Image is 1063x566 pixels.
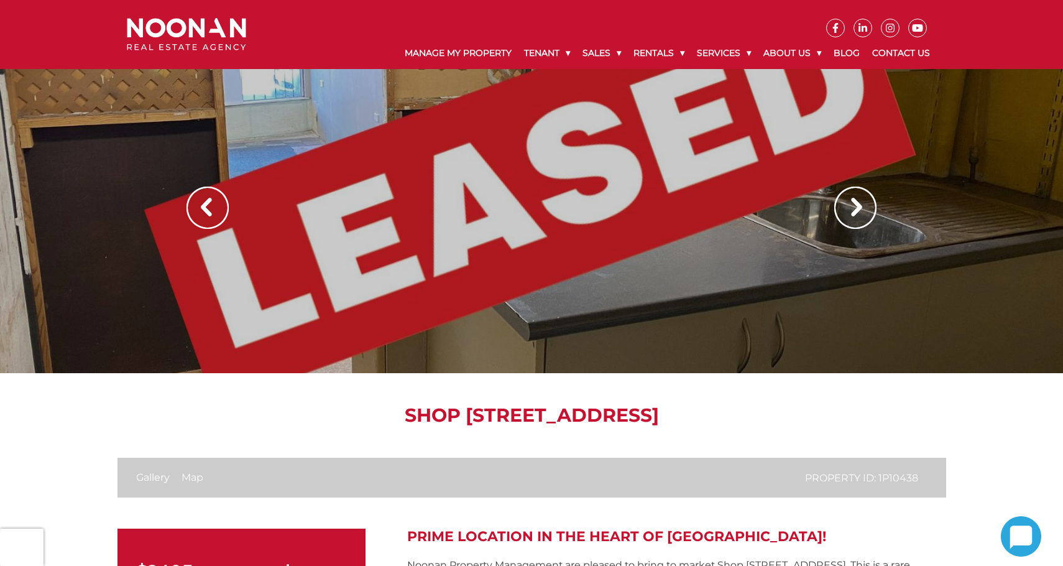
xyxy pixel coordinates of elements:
[518,37,576,69] a: Tenant
[186,187,229,229] img: Arrow slider
[182,471,203,483] a: Map
[827,37,866,69] a: Blog
[805,470,918,486] p: Property ID: 1P10438
[866,37,936,69] a: Contact Us
[136,471,170,483] a: Gallery
[834,187,877,229] img: Arrow slider
[127,18,246,51] img: Noonan Real Estate Agency
[757,37,827,69] a: About Us
[627,37,691,69] a: Rentals
[398,37,518,69] a: Manage My Property
[117,404,946,427] h1: Shop [STREET_ADDRESS]
[576,37,627,69] a: Sales
[691,37,757,69] a: Services
[407,529,946,545] h2: Prime location in the Heart of [GEOGRAPHIC_DATA]!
